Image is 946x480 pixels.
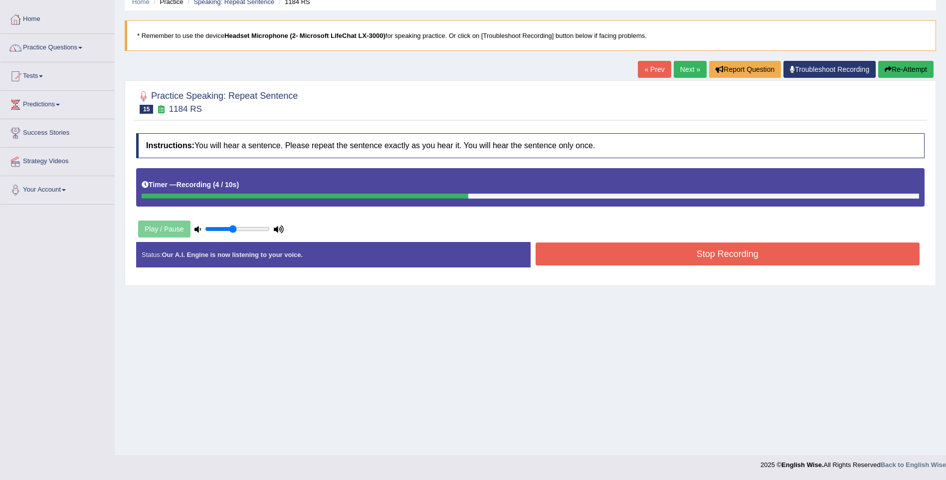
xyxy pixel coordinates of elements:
div: Status: [136,242,531,267]
b: Recording [177,181,211,189]
h2: Practice Speaking: Repeat Sentence [136,89,298,114]
button: Report Question [709,61,781,78]
strong: Our A.I. Engine is now listening to your voice. [162,251,303,258]
a: Troubleshoot Recording [783,61,876,78]
a: « Prev [638,61,671,78]
b: Instructions: [146,141,194,150]
b: ( [213,181,215,189]
b: 4 / 10s [215,181,237,189]
span: 15 [140,105,153,114]
a: Practice Questions [0,34,114,59]
b: ) [236,181,239,189]
strong: English Wise. [781,461,823,469]
blockquote: * Remember to use the device for speaking practice. Or click on [Troubleshoot Recording] button b... [125,20,936,51]
small: 1184 RS [169,104,202,114]
h4: You will hear a sentence. Please repeat the sentence exactly as you hear it. You will hear the se... [136,133,925,158]
a: Home [0,5,114,30]
b: Headset Microphone (2- Microsoft LifeChat LX-3000) [224,32,385,39]
a: Success Stories [0,119,114,144]
small: Exam occurring question [156,105,166,114]
button: Re-Attempt [878,61,934,78]
button: Stop Recording [536,242,920,265]
div: 2025 © All Rights Reserved [760,455,946,470]
a: Back to English Wise [881,461,946,469]
h5: Timer — [142,181,239,189]
a: Strategy Videos [0,148,114,173]
a: Next » [674,61,707,78]
a: Your Account [0,176,114,201]
a: Predictions [0,91,114,116]
a: Tests [0,62,114,87]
